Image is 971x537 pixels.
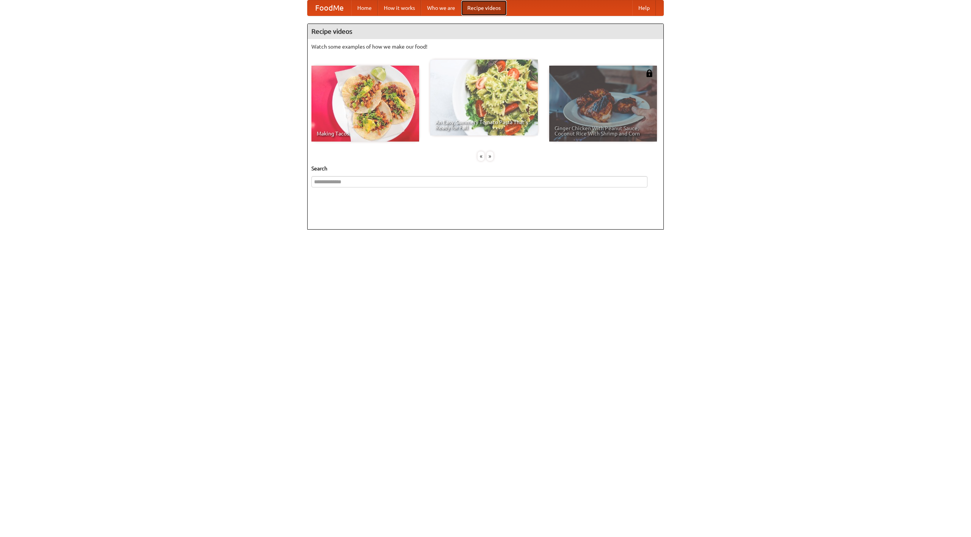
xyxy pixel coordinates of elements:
a: An Easy, Summery Tomato Pasta That's Ready for Fall [430,60,538,135]
h4: Recipe videos [308,24,663,39]
h5: Search [311,165,660,172]
span: Making Tacos [317,131,414,136]
a: Making Tacos [311,66,419,142]
a: FoodMe [308,0,351,16]
a: Recipe videos [461,0,507,16]
a: Home [351,0,378,16]
p: Watch some examples of how we make our food! [311,43,660,50]
a: How it works [378,0,421,16]
span: An Easy, Summery Tomato Pasta That's Ready for Fall [435,120,533,130]
a: Help [632,0,656,16]
div: « [478,151,484,161]
a: Who we are [421,0,461,16]
img: 483408.png [646,69,653,77]
div: » [487,151,493,161]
